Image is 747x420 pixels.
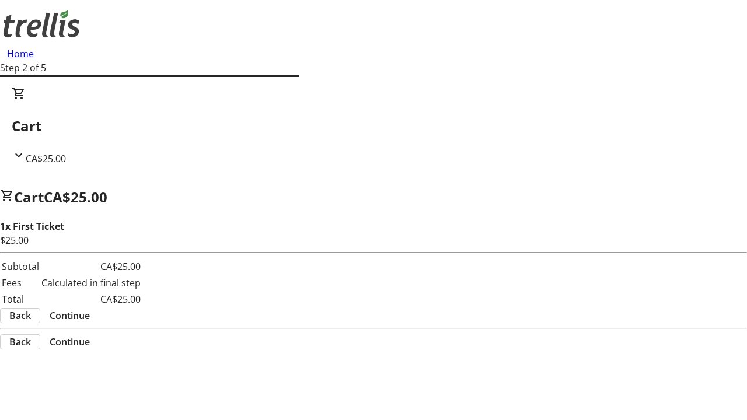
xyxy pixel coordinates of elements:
button: Continue [40,309,99,323]
span: Cart [14,187,44,206]
span: CA$25.00 [44,187,107,206]
td: Fees [1,275,40,290]
td: CA$25.00 [41,259,141,274]
td: Total [1,292,40,307]
span: Continue [50,335,90,349]
span: Continue [50,309,90,323]
h2: Cart [12,116,735,136]
td: Calculated in final step [41,275,141,290]
td: CA$25.00 [41,292,141,307]
button: Continue [40,335,99,349]
span: Back [9,335,31,349]
td: Subtotal [1,259,40,274]
span: CA$25.00 [26,152,66,165]
div: CartCA$25.00 [12,86,735,166]
span: Back [9,309,31,323]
